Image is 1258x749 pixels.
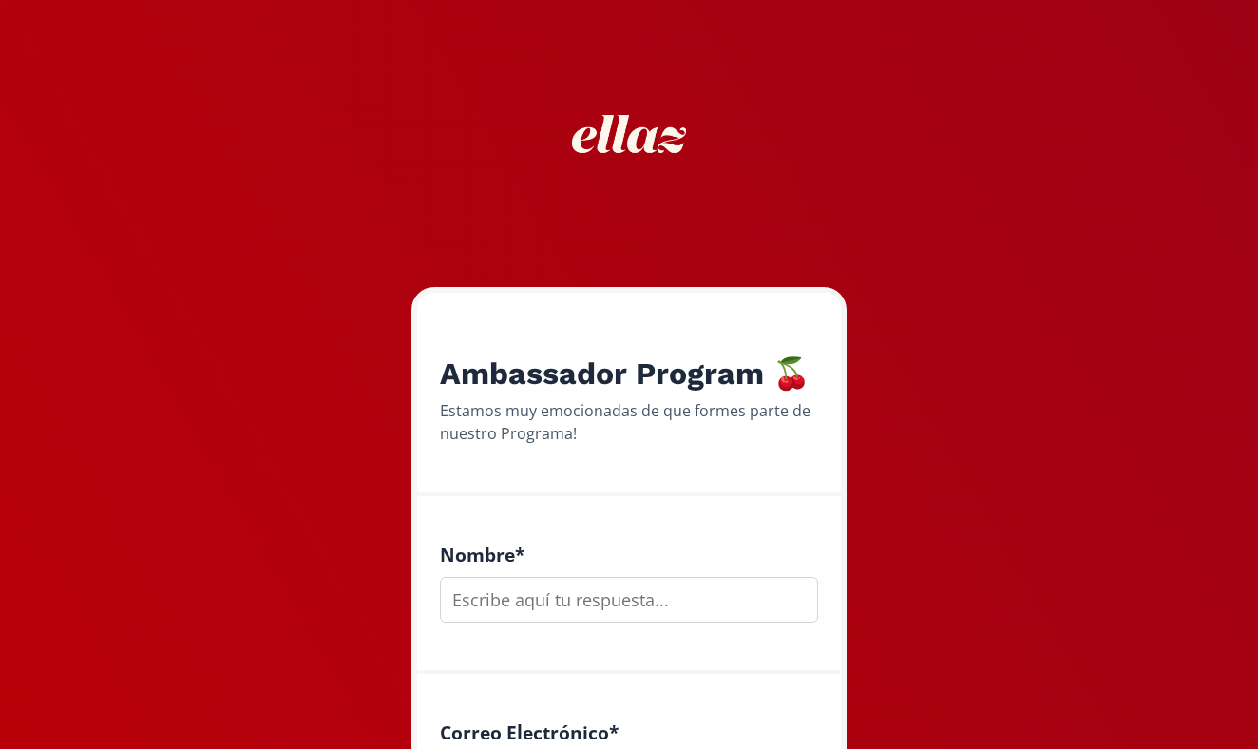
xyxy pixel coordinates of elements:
[440,577,818,623] input: Escribe aquí tu respuesta...
[440,544,818,566] h4: Nombre *
[440,399,818,445] div: Estamos muy emocionadas de que formes parte de nuestro Programa!
[440,355,818,392] h2: Ambassador Program 🍒
[558,63,700,205] img: xfveBycWTD8n
[440,721,818,743] h4: Correo Electrónico *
